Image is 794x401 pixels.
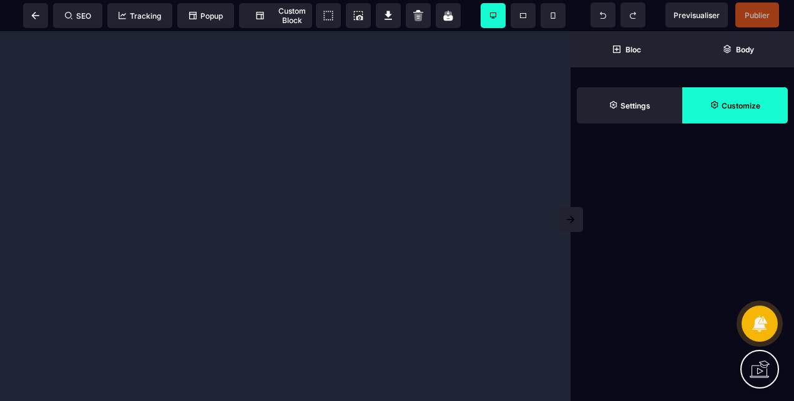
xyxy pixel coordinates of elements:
span: Popup [189,11,223,21]
strong: Settings [620,101,650,110]
span: Open Layer Manager [682,31,794,67]
span: Tracking [119,11,161,21]
span: Open Blocks [571,31,682,67]
strong: Bloc [625,45,641,54]
span: Previsualiser [674,11,720,20]
span: Publier [745,11,770,20]
span: View components [316,3,341,28]
strong: Body [736,45,754,54]
span: Open Style Manager [682,87,788,123]
span: SEO [65,11,91,21]
strong: Customize [722,101,760,110]
span: Custom Block [245,6,306,25]
span: Screenshot [346,3,371,28]
span: Preview [665,2,728,27]
span: Settings [577,87,682,123]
